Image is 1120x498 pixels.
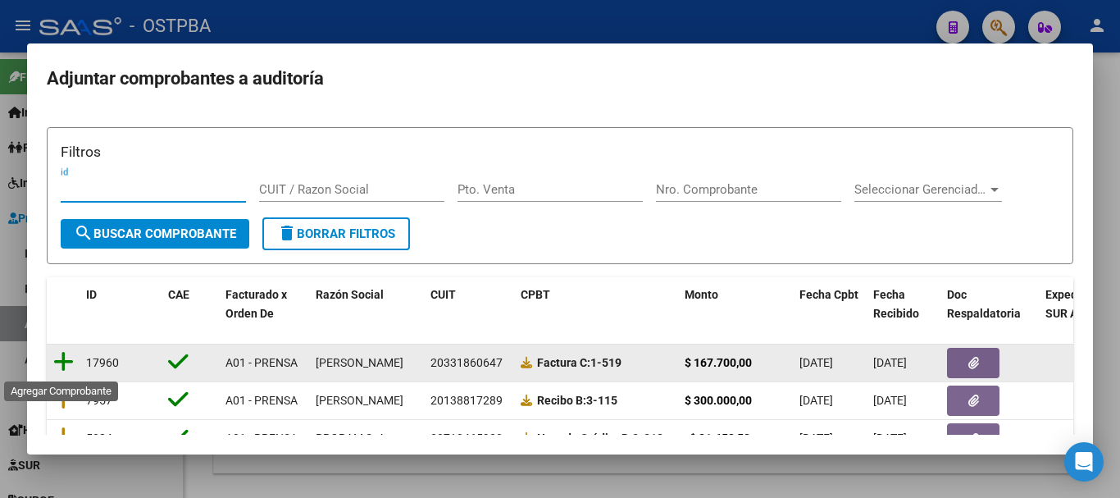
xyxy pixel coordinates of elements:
[225,356,298,369] span: A01 - PRENSA
[685,394,752,407] strong: $ 300.000,00
[1064,442,1104,482] div: Open Intercom Messenger
[424,277,514,331] datatable-header-cell: CUIT
[86,394,112,407] span: 7957
[537,394,586,407] span: Recibo B:
[430,394,503,407] span: 20138817289
[262,217,410,250] button: Borrar Filtros
[873,432,907,445] span: [DATE]
[537,356,621,369] strong: 1-519
[799,356,833,369] span: [DATE]
[867,277,940,331] datatable-header-cell: Fecha Recibido
[162,277,219,331] datatable-header-cell: CAE
[225,432,298,445] span: A01 - PRENSA
[685,356,752,369] strong: $ 167.700,00
[219,277,309,331] datatable-header-cell: Facturado x Orden De
[277,226,395,241] span: Borrar Filtros
[316,288,384,301] span: Razón Social
[537,432,632,445] span: Nota de Crédito B:
[537,394,617,407] strong: 3-115
[793,277,867,331] datatable-header-cell: Fecha Cpbt
[316,429,389,448] div: PRORAM S. A.
[685,432,750,445] strong: -$ 81.659,50
[430,432,503,445] span: 30710465920
[430,356,503,369] span: 20331860647
[61,141,1059,162] h3: Filtros
[873,356,907,369] span: [DATE]
[316,354,403,372] div: [PERSON_NAME]
[873,394,907,407] span: [DATE]
[74,223,93,243] mat-icon: search
[225,288,287,320] span: Facturado x Orden De
[799,394,833,407] span: [DATE]
[537,356,590,369] span: Factura C:
[685,288,718,301] span: Monto
[854,182,987,197] span: Seleccionar Gerenciador
[86,288,97,301] span: ID
[168,288,189,301] span: CAE
[225,394,298,407] span: A01 - PRENSA
[430,288,456,301] span: CUIT
[1045,288,1118,320] span: Expediente SUR Asociado
[86,356,119,369] span: 17960
[80,277,162,331] datatable-header-cell: ID
[86,432,112,445] span: 5084
[514,277,678,331] datatable-header-cell: CPBT
[316,391,403,410] div: [PERSON_NAME]
[678,277,793,331] datatable-header-cell: Monto
[277,223,297,243] mat-icon: delete
[309,277,424,331] datatable-header-cell: Razón Social
[537,432,663,445] strong: 3-218
[47,63,1073,94] h2: Adjuntar comprobantes a auditoría
[799,288,858,301] span: Fecha Cpbt
[61,219,249,249] button: Buscar Comprobante
[947,288,1021,320] span: Doc Respaldatoria
[940,277,1039,331] datatable-header-cell: Doc Respaldatoria
[521,288,550,301] span: CPBT
[873,288,919,320] span: Fecha Recibido
[799,432,833,445] span: [DATE]
[74,226,236,241] span: Buscar Comprobante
